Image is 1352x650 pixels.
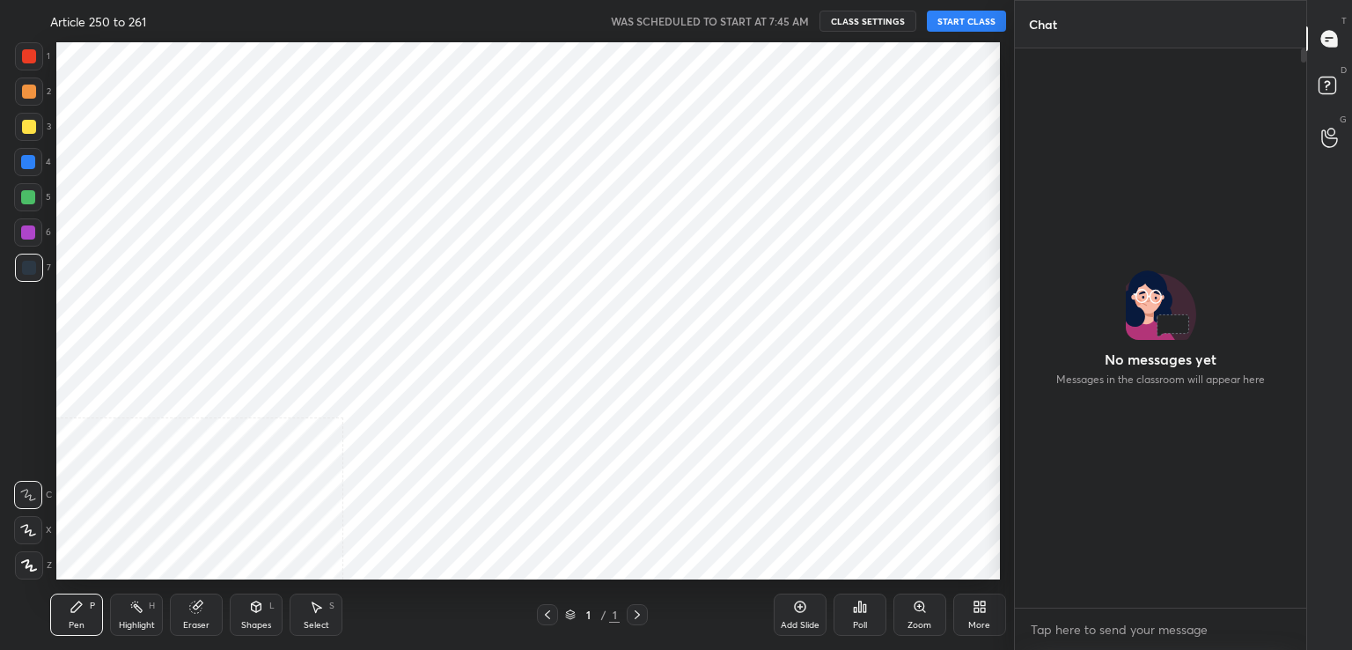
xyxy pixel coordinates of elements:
div: 1 [15,42,50,70]
h5: WAS SCHEDULED TO START AT 7:45 AM [611,13,809,29]
div: P [90,602,95,610]
div: / [600,609,606,620]
div: Pen [69,621,84,630]
div: 1 [579,609,597,620]
div: S [329,602,334,610]
div: X [14,516,52,544]
div: Select [304,621,329,630]
div: Zoom [907,621,931,630]
h4: Article 250 to 261 [50,13,146,30]
div: Eraser [183,621,209,630]
p: Chat [1015,1,1071,48]
p: T [1341,14,1347,27]
div: Add Slide [781,621,819,630]
div: More [968,621,990,630]
div: 6 [14,218,51,247]
div: 1 [609,607,620,623]
button: CLASS SETTINGS [819,11,916,32]
div: L [269,602,275,610]
div: 7 [15,254,51,282]
div: Shapes [241,621,271,630]
div: C [14,481,52,509]
button: START CLASS [927,11,1006,32]
div: Poll [853,621,867,630]
div: 2 [15,78,51,106]
div: Z [15,551,52,580]
div: 4 [14,148,51,176]
div: 3 [15,113,51,141]
div: Highlight [119,621,155,630]
p: D [1341,63,1347,77]
div: 5 [14,183,51,211]
p: G [1340,113,1347,126]
div: H [149,602,155,610]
